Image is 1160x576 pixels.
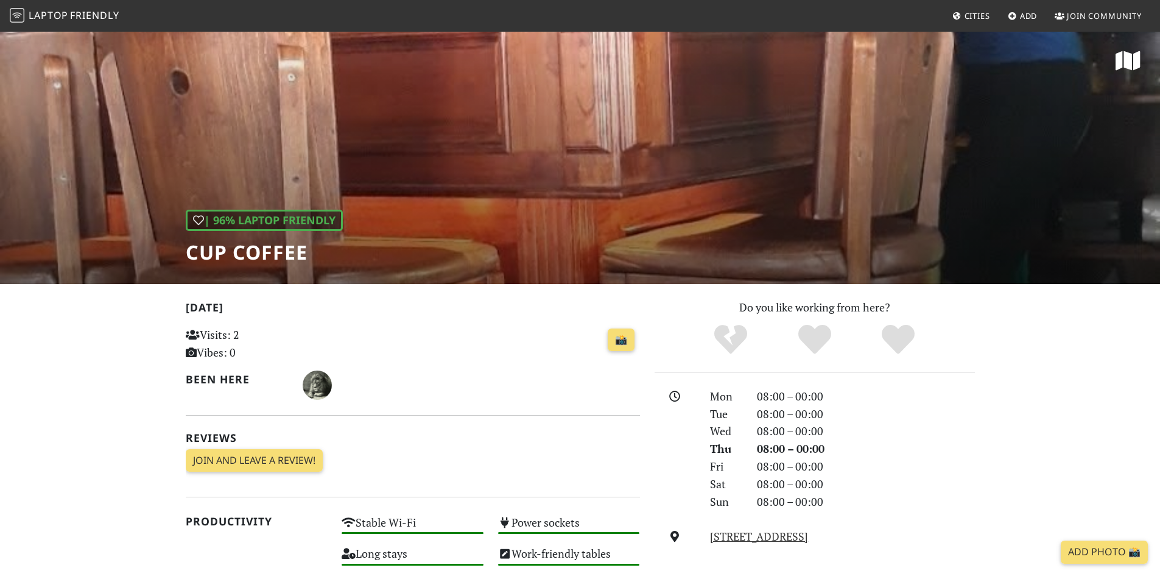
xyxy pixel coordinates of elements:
div: Wed [703,422,749,440]
img: LaptopFriendly [10,8,24,23]
div: 08:00 – 00:00 [750,475,982,493]
div: 08:00 – 00:00 [750,440,982,458]
span: Cities [965,10,990,21]
h2: Reviews [186,432,640,444]
div: Power sockets [491,513,647,544]
a: Join and leave a review! [186,449,323,472]
div: Work-friendly tables [491,544,647,575]
span: Milos /K [303,377,332,391]
div: | 96% Laptop Friendly [186,210,343,231]
div: Definitely! [856,323,940,357]
div: Sun [703,493,749,511]
a: Add Photo 📸 [1061,541,1148,564]
a: 📸 [608,329,634,352]
span: Join Community [1067,10,1142,21]
div: Tue [703,405,749,423]
div: 08:00 – 00:00 [750,388,982,405]
div: 08:00 – 00:00 [750,493,982,511]
span: Add [1020,10,1038,21]
div: Fri [703,458,749,475]
a: Join Community [1050,5,1147,27]
a: LaptopFriendly LaptopFriendly [10,5,119,27]
p: Visits: 2 Vibes: 0 [186,326,328,361]
div: Stable Wi-Fi [334,513,491,544]
div: Sat [703,475,749,493]
h2: Been here [186,373,289,386]
div: 08:00 – 00:00 [750,458,982,475]
div: 08:00 – 00:00 [750,405,982,423]
a: Cities [947,5,995,27]
h2: Productivity [186,515,328,528]
span: Friendly [70,9,119,22]
h1: Cup Coffee [186,241,343,264]
div: Mon [703,388,749,405]
div: 08:00 – 00:00 [750,422,982,440]
div: Long stays [334,544,491,575]
div: No [689,323,773,357]
img: 1055-milos.jpg [303,371,332,400]
a: Add [1003,5,1042,27]
p: Do you like working from here? [655,299,975,316]
span: Laptop [29,9,68,22]
a: [STREET_ADDRESS] [710,529,808,544]
div: Thu [703,440,749,458]
div: Yes [773,323,857,357]
h2: [DATE] [186,301,640,319]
